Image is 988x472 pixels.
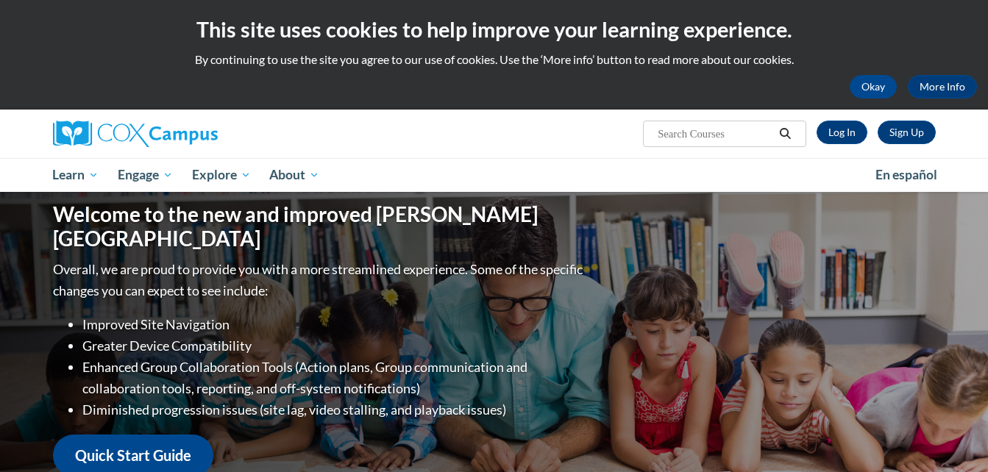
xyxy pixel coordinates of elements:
a: Learn [43,158,109,192]
a: Explore [182,158,260,192]
span: Learn [52,166,99,184]
a: More Info [908,75,977,99]
img: Cox Campus [53,121,218,147]
a: En español [866,160,947,190]
h1: Welcome to the new and improved [PERSON_NAME][GEOGRAPHIC_DATA] [53,202,586,251]
div: Main menu [31,158,958,192]
p: Overall, we are proud to provide you with a more streamlined experience. Some of the specific cha... [53,259,586,301]
a: Register [878,121,936,144]
li: Greater Device Compatibility [82,335,586,357]
p: By continuing to use the site you agree to our use of cookies. Use the ‘More info’ button to read... [11,51,977,68]
h2: This site uses cookies to help improve your learning experience. [11,15,977,44]
a: Log In [817,121,867,144]
li: Enhanced Group Collaboration Tools (Action plans, Group communication and collaboration tools, re... [82,357,586,399]
li: Diminished progression issues (site lag, video stalling, and playback issues) [82,399,586,421]
li: Improved Site Navigation [82,314,586,335]
button: Okay [850,75,897,99]
span: Engage [118,166,173,184]
input: Search Courses [656,125,774,143]
a: Engage [108,158,182,192]
span: Explore [192,166,251,184]
button: Search [774,125,796,143]
span: En español [875,167,937,182]
a: Cox Campus [53,121,333,147]
a: About [260,158,329,192]
span: About [269,166,319,184]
